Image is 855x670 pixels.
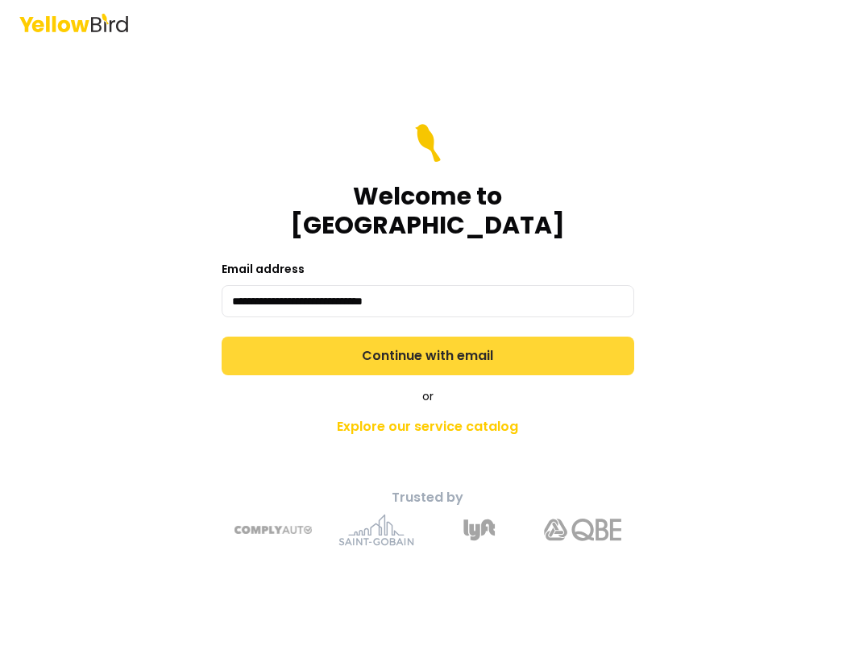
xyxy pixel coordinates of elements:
[144,488,712,507] p: Trusted by
[222,337,634,375] button: Continue with email
[144,411,712,443] a: Explore our service catalog
[422,388,434,404] span: or
[222,182,634,240] h1: Welcome to [GEOGRAPHIC_DATA]
[222,261,305,277] label: Email address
